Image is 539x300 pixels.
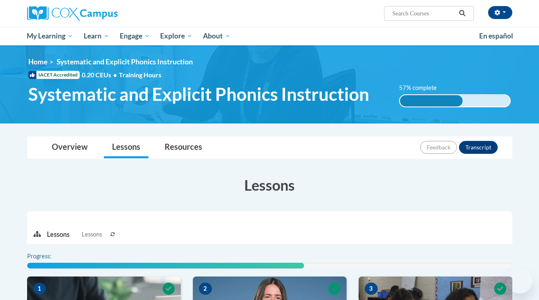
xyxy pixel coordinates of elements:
span: Explore [160,31,192,41]
label: Progress: [27,252,74,261]
iframe: Button to launch messaging window [507,268,533,294]
span: Systematic and Explicit Phonics Instruction [57,57,193,66]
button: Search [456,9,468,18]
a: Resources [156,137,210,158]
span: My Learning [27,31,73,41]
span: Systematic and Explicit Phonics Instruction [28,83,369,105]
div: 57% complete [400,95,463,106]
p: Lessons [47,230,70,239]
span: About [203,31,230,41]
div: Main menu [15,27,524,45]
a: Explore [155,27,198,45]
span: 3 [365,283,378,295]
a: Lessons [104,137,148,158]
a: Learn [78,27,114,45]
a: Overview [44,137,96,158]
label: 57% complete [399,83,446,92]
h3: Lessons [27,175,512,195]
a: Home [28,57,47,66]
img: Cox Campus [27,6,118,21]
span: Learn [84,31,109,41]
a: En español [474,28,518,45]
a: Engage [114,27,155,45]
span: En español [479,32,513,40]
span: Training Hours [119,71,161,79]
span: Engage [120,31,150,41]
span: IACET Accredited [28,71,80,79]
a: About [198,27,236,45]
input: Search Courses [391,9,456,18]
span: Lessons [82,230,102,239]
a: Cox Campus [27,6,181,21]
button: Feedback [420,141,457,154]
span: 1 [33,283,46,295]
button: Transcript [459,141,498,154]
span: 0.20 CEUs [82,70,119,79]
span: • [113,71,117,79]
a: My Learning [22,27,79,45]
span: 2 [199,283,212,295]
button: Account Settings [488,6,512,19]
